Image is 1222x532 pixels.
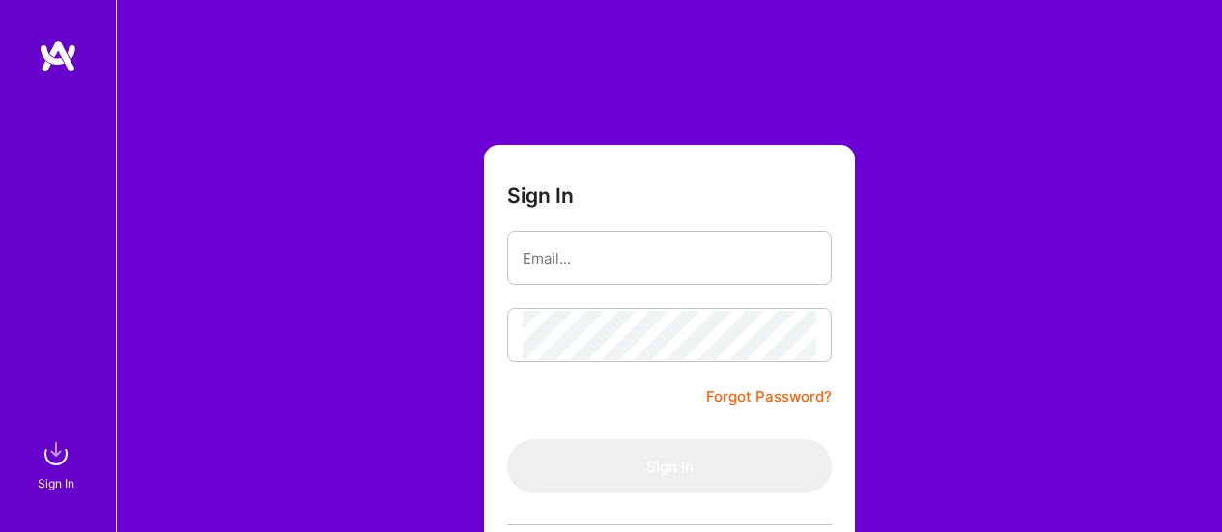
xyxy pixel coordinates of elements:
[706,385,832,408] a: Forgot Password?
[37,434,75,473] img: sign in
[507,439,832,493] button: Sign In
[38,473,74,493] div: Sign In
[39,39,77,73] img: logo
[507,183,574,208] h3: Sign In
[41,434,75,493] a: sign inSign In
[523,234,816,283] input: Email...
